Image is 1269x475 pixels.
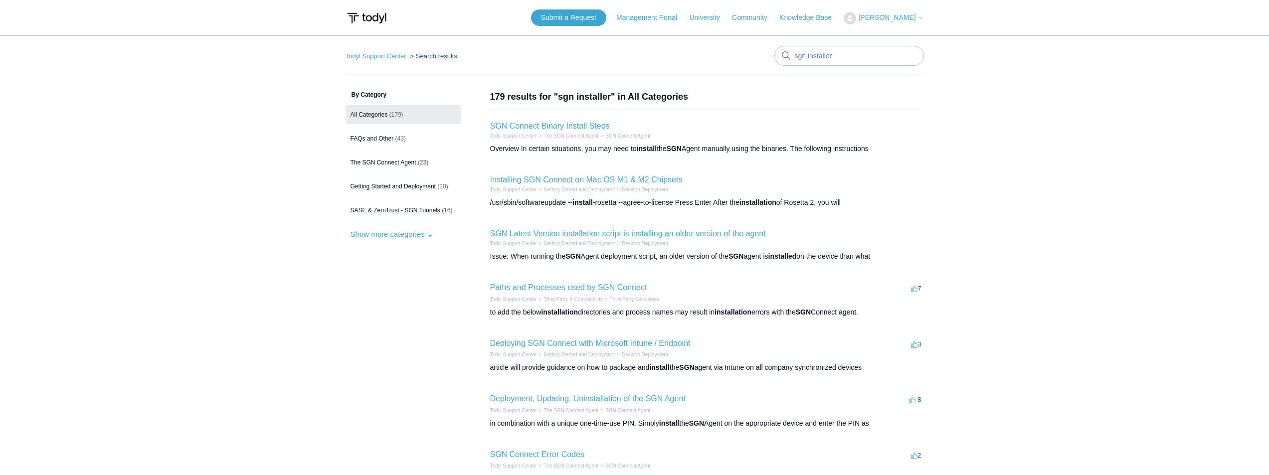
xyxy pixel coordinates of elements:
li: Todyl Support Center [490,407,537,414]
a: Deploying SGN Connect with Microsoft Intune / Endpoint [490,339,691,347]
em: SGN [689,419,704,427]
img: Todyl Support Center Help Center home page [346,9,388,27]
a: Third Party & Compatibility [544,297,602,302]
a: The SGN Connect Agent (23) [346,153,461,172]
li: Todyl Support Center [490,186,537,193]
a: Getting Started and Deployment [544,187,615,192]
span: 7 [911,285,921,292]
span: (16) [442,207,452,214]
li: Getting Started and Deployment [537,351,615,358]
button: [PERSON_NAME] [844,12,923,24]
li: Desktop Deployment [615,240,668,247]
a: University [689,12,729,23]
span: The SGN Connect Agent [351,159,416,166]
a: SGN Connect Agent [605,133,650,139]
span: [PERSON_NAME] [858,13,915,21]
input: Search [774,46,924,66]
a: SGN Connect Agent [605,408,650,413]
span: (43) [395,135,406,142]
a: Todyl Support Center [346,52,406,60]
span: (20) [437,183,448,190]
em: install [572,198,592,206]
em: installation [739,198,776,206]
a: Todyl Support Center [490,352,537,357]
a: Todyl Support Center [490,297,537,302]
div: to add the below directories and process names may result in errors with the Connect agent. [490,307,924,317]
span: All Categories [351,111,388,118]
a: SASE & ZeroTrust - SGN Tunnels (16) [346,201,461,220]
a: SGN Latest Version installation script is installing an older version of the agent [490,229,766,238]
a: Getting Started and Deployment [544,352,615,357]
li: Todyl Support Center [490,132,537,140]
h3: By Category [346,90,461,99]
a: Desktop Deployment [622,241,668,246]
a: Community [732,12,777,23]
div: article will provide guidance on how to package and the agent via Intune on all company synchroni... [490,362,924,373]
li: SGN Connect Agent [598,407,650,414]
a: Installing SGN Connect on Mac OS M1 & M2 Chipsets [490,175,683,184]
em: install [649,363,669,371]
li: Todyl Support Center [490,240,537,247]
div: Overview In certain situations, you may need to the Agent manually using the binaries. The follow... [490,144,924,154]
span: (179) [389,111,403,118]
a: Management Portal [616,12,687,23]
li: Desktop Deployment [615,351,668,358]
li: Desktop Deployment [615,186,668,193]
a: Knowledge Base [779,12,842,23]
a: Todyl Support Center [490,187,537,192]
li: Third Party & Compatibility [537,296,602,303]
a: Paths and Processes used by SGN Connect [490,283,647,292]
span: 2 [911,452,921,459]
button: Show more categories [346,225,438,243]
li: Todyl Support Center [490,462,537,470]
span: SASE & ZeroTrust - SGN Tunnels [351,207,440,214]
a: Getting Started and Deployment (20) [346,177,461,196]
a: Deployment, Updating, Uninstallation of the SGN Agent [490,394,686,403]
a: Desktop Deployment [622,187,668,192]
a: SGN Connect Agent [605,463,650,469]
em: SGN [667,145,682,153]
a: Todyl Support Center [490,463,537,469]
em: install [637,145,657,153]
em: SGN [565,252,580,260]
li: Todyl Support Center [346,52,408,60]
span: -8 [909,396,921,403]
li: SGN Connect Agent [598,132,650,140]
a: SGN Connect Error Codes [490,450,584,459]
span: (23) [418,159,428,166]
span: 3 [911,340,921,348]
a: The SGN Connect Agent [544,408,598,413]
a: Desktop Deployment [622,352,668,357]
a: All Categories (179) [346,105,461,124]
h1: 179 results for "sgn installer" in All Categories [490,90,924,104]
li: Getting Started and Deployment [537,186,615,193]
a: SGN Connect Binary Install Steps [490,122,610,130]
a: The SGN Connect Agent [544,133,598,139]
em: installation [541,308,578,316]
span: FAQs and Other [351,135,394,142]
span: Getting Started and Deployment [351,183,436,190]
div: /usr/sbin/softwareupdate -- -rosetta --agree-to-license Press Enter After the of Rosetta 2, you will [490,197,924,208]
em: SGN [728,252,743,260]
a: Getting Started and Deployment [544,241,615,246]
a: Todyl Support Center [490,133,537,139]
li: Third Party Exclusions [603,296,659,303]
li: Todyl Support Center [490,296,537,303]
li: The SGN Connect Agent [537,462,598,470]
div: Issue: When running the Agent deployment script, an older version of the agent is on the device t... [490,251,924,262]
em: install [659,419,679,427]
a: Submit a Request [531,9,606,26]
li: Search results [408,52,457,60]
li: SGN Connect Agent [598,462,650,470]
em: installed [768,252,797,260]
a: Third Party Exclusions [610,297,659,302]
li: The SGN Connect Agent [537,132,598,140]
a: FAQs and Other (43) [346,129,461,148]
li: Getting Started and Deployment [537,240,615,247]
em: SGN [796,308,811,316]
div: in combination with a unique one-time-use PIN. Simply the Agent on the appropriate device and ent... [490,418,924,429]
a: Todyl Support Center [490,408,537,413]
li: The SGN Connect Agent [537,407,598,414]
li: Todyl Support Center [490,351,537,358]
a: The SGN Connect Agent [544,463,598,469]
